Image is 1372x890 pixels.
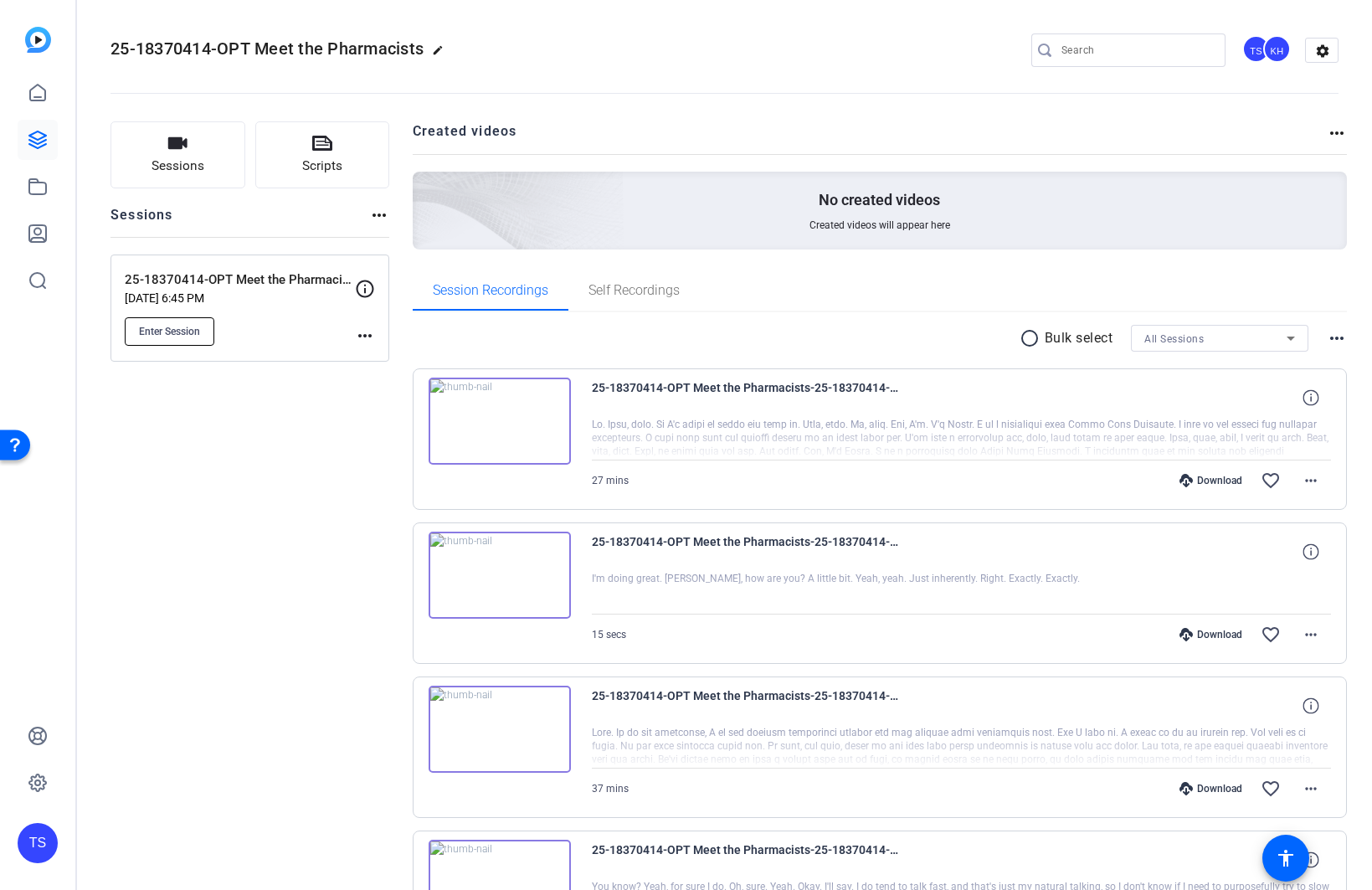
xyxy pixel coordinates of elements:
span: Sessions [152,157,204,176]
mat-icon: more_horiz [355,326,375,346]
span: 27 mins [592,475,629,486]
h2: Sessions [110,205,173,237]
p: 25-18370414-OPT Meet the Pharmacists - Capture Session 01 [125,270,355,290]
mat-icon: favorite_border [1261,471,1281,491]
div: Download [1171,474,1251,487]
input: Search [1061,40,1212,60]
mat-icon: accessibility [1276,848,1296,868]
span: 25-18370414-OPT Meet the Pharmacists-25-18370414-OPT Meet the Pharmacists - Capture Session 01-ke... [592,686,902,726]
span: Enter Session [139,325,200,338]
span: Scripts [302,157,342,176]
mat-icon: favorite_border [1261,779,1281,799]
div: TS [18,823,58,863]
span: Self Recordings [588,284,680,297]
button: Sessions [110,121,245,188]
mat-icon: more_horiz [1301,471,1321,491]
mat-icon: more_horiz [369,205,389,225]
span: 15 secs [592,629,626,640]
span: 25-18370414-OPT Meet the Pharmacists-25-18370414-OPT Meet the Pharmacists - Capture Session 01-ke... [592,840,902,880]
div: Download [1171,782,1251,795]
mat-icon: more_horiz [1327,328,1347,348]
div: KH [1263,35,1291,63]
img: thumb-nail [429,532,571,619]
mat-icon: more_horiz [1301,779,1321,799]
span: 25-18370414-OPT Meet the Pharmacists [110,39,424,59]
span: All Sessions [1144,333,1204,345]
p: [DATE] 6:45 PM [125,291,355,305]
span: Session Recordings [433,284,548,297]
p: No created videos [819,190,940,210]
button: Scripts [255,121,390,188]
span: 37 mins [592,783,629,795]
mat-icon: more_horiz [1327,123,1347,143]
span: 25-18370414-OPT Meet the Pharmacists-25-18370414-OPT Meet the Pharmacists - Capture Session 01-[P... [592,532,902,572]
mat-icon: favorite_border [1261,625,1281,645]
ngx-avatar: Katy Holmes [1263,35,1292,64]
mat-icon: settings [1306,39,1339,64]
img: blue-gradient.svg [25,27,51,53]
img: thumb-nail [429,686,571,773]
img: Creted videos background [225,6,624,369]
span: Created videos will appear here [809,219,950,232]
span: 25-18370414-OPT Meet the Pharmacists-25-18370414-OPT Meet the Pharmacists - Capture Session 01-[P... [592,378,902,418]
button: Enter Session [125,317,214,346]
p: Bulk select [1045,328,1113,348]
mat-icon: more_horiz [1301,625,1321,645]
mat-icon: radio_button_unchecked [1020,328,1045,348]
mat-icon: edit [432,44,452,64]
h2: Created videos [413,121,1328,154]
img: thumb-nail [429,378,571,465]
div: Download [1171,628,1251,641]
ngx-avatar: Tilt Studios [1242,35,1272,64]
div: TS [1242,35,1270,63]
